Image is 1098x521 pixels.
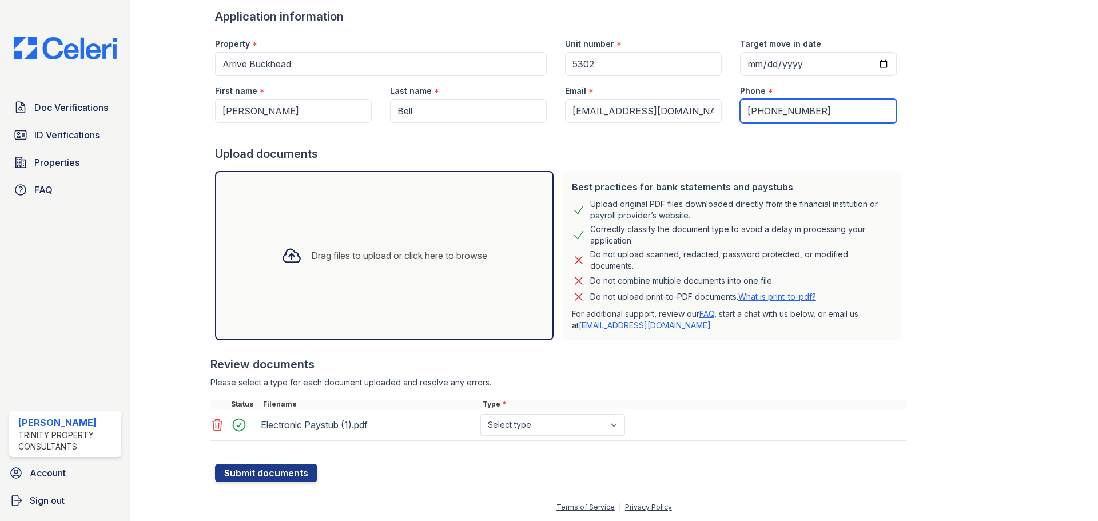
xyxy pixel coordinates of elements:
[215,38,250,50] label: Property
[34,156,79,169] span: Properties
[9,124,121,146] a: ID Verifications
[572,180,892,194] div: Best practices for bank statements and paystubs
[565,85,586,97] label: Email
[699,309,714,319] a: FAQ
[9,96,121,119] a: Doc Verifications
[590,224,892,246] div: Correctly classify the document type to avoid a delay in processing your application.
[9,151,121,174] a: Properties
[590,198,892,221] div: Upload original PDF files downloaded directly from the financial institution or payroll provider’...
[34,128,100,142] span: ID Verifications
[579,320,711,330] a: [EMAIL_ADDRESS][DOMAIN_NAME]
[34,101,108,114] span: Doc Verifications
[590,249,892,272] div: Do not upload scanned, redacted, password protected, or modified documents.
[390,85,432,97] label: Last name
[740,38,821,50] label: Target move in date
[9,178,121,201] a: FAQ
[18,416,117,429] div: [PERSON_NAME]
[215,146,906,162] div: Upload documents
[210,356,906,372] div: Review documents
[556,503,615,511] a: Terms of Service
[215,9,906,25] div: Application information
[5,37,126,59] img: CE_Logo_Blue-a8612792a0a2168367f1c8372b55b34899dd931a85d93a1a3d3e32e68fde9ad4.png
[311,249,487,263] div: Drag files to upload or click here to browse
[30,466,66,480] span: Account
[738,292,816,301] a: What is print-to-pdf?
[625,503,672,511] a: Privacy Policy
[5,462,126,484] a: Account
[619,503,621,511] div: |
[229,400,261,409] div: Status
[215,85,257,97] label: First name
[740,85,766,97] label: Phone
[572,308,892,331] p: For additional support, review our , start a chat with us below, or email us at
[18,429,117,452] div: Trinity Property Consultants
[5,489,126,512] a: Sign out
[565,38,614,50] label: Unit number
[480,400,906,409] div: Type
[215,464,317,482] button: Submit documents
[261,416,476,434] div: Electronic Paystub (1).pdf
[210,377,906,388] div: Please select a type for each document uploaded and resolve any errors.
[34,183,53,197] span: FAQ
[590,291,816,303] p: Do not upload print-to-PDF documents.
[261,400,480,409] div: Filename
[590,274,774,288] div: Do not combine multiple documents into one file.
[30,494,65,507] span: Sign out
